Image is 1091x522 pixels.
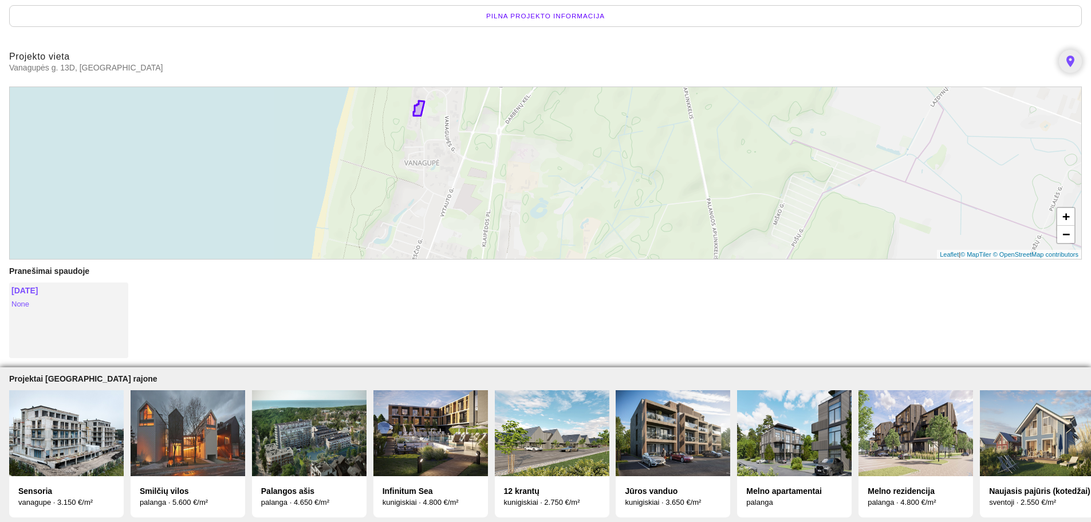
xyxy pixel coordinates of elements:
div: kunigiskiai · 4.800 €/m² [383,497,479,508]
span: Vanagupės g. 13D, [GEOGRAPHIC_DATA] [9,62,1050,73]
div: palanga · 4.650 €/m² [261,497,357,508]
div: Melno apartamentai [746,485,842,497]
img: s3KRVmfZAb.png [495,390,609,476]
a: Zoom out [1057,226,1074,243]
a: Melno apartamentai palanga [737,497,858,507]
img: qbtvbfdV01.jpeg [616,390,730,476]
div: Pilna projekto informacija [9,5,1082,27]
a: © OpenStreetMap contributors [993,251,1078,258]
div: vanagupe · 3.150 €/m² [18,497,115,508]
i: place [1064,54,1077,68]
img: TuD2bBJlhx.jpg [252,390,367,476]
img: vqLFB1czWW.jpg [737,390,852,476]
div: | [937,250,1081,260]
div: kunigiskiai · 2.750 €/m² [504,497,600,508]
a: Infinitum Sea kunigiskiai · 4.800 €/m² [373,497,495,507]
a: Sensoria vanagupe · 3.150 €/m² [9,497,131,507]
div: 12 krantų [504,485,600,497]
div: Melno rezidencija [868,485,964,497]
img: 4H2QiIhiHS.jpg [373,390,488,476]
span: Projekto vieta [9,52,70,61]
a: Palangos ašis palanga · 4.650 €/m² [252,497,373,507]
a: Zoom in [1057,208,1074,226]
div: Sensoria [18,485,115,497]
div: palanga · 4.800 €/m² [868,497,964,508]
img: 3LI7PfKvT9.jpg [9,390,124,476]
div: kunigiskiai · 3.650 €/m² [625,497,721,508]
a: Melno rezidencija palanga · 4.800 €/m² [858,497,980,507]
div: sventoji · 2.550 €/m² [989,497,1085,508]
a: 12 krantų kunigiskiai · 2.750 €/m² [495,497,616,507]
div: Naujasis pajūris (kotedžai) [989,485,1085,497]
div: None [11,299,126,356]
img: 0RyiQA1aoZ.jpeg [131,390,245,476]
a: Smilčių vilos palanga · 5.600 €/m² [131,497,252,507]
div: Infinitum Sea [383,485,479,497]
a: [DATE] None [9,282,137,358]
a: © MapTiler [960,251,991,258]
div: Palangos ašis [261,485,357,497]
div: palanga · 5.600 €/m² [140,497,236,508]
img: 6Pj16SWGwI.PNG [858,390,973,476]
a: place [1059,50,1082,73]
a: Jūros vanduo kunigiskiai · 3.650 €/m² [616,497,737,507]
div: [DATE] [11,285,126,296]
div: palanga [746,497,842,508]
div: Smilčių vilos [140,485,236,497]
a: Leaflet [940,251,959,258]
div: Jūros vanduo [625,485,721,497]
